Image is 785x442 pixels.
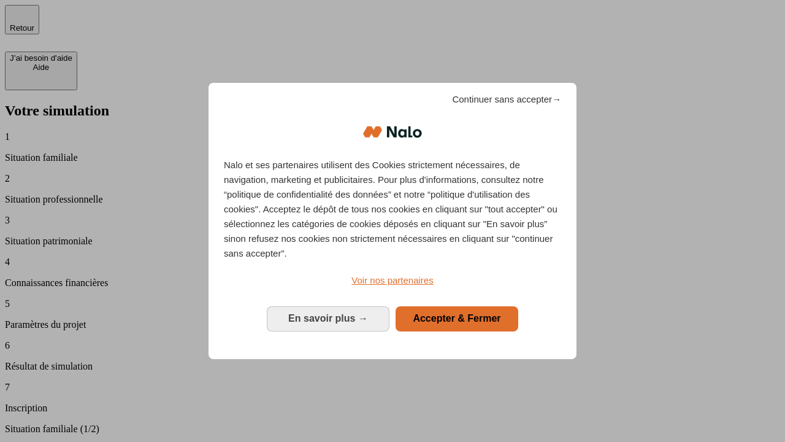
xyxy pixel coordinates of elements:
span: Continuer sans accepter→ [452,92,561,107]
span: Voir nos partenaires [351,275,433,285]
span: En savoir plus → [288,313,368,324]
span: Accepter & Fermer [413,313,500,324]
div: Bienvenue chez Nalo Gestion du consentement [209,83,576,359]
a: Voir nos partenaires [224,273,561,288]
button: En savoir plus: Configurer vos consentements [267,306,389,331]
p: Nalo et ses partenaires utilisent des Cookies strictement nécessaires, de navigation, marketing e... [224,158,561,261]
button: Accepter & Fermer: Accepter notre traitement des données et fermer [396,306,518,331]
img: Logo [363,114,422,150]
